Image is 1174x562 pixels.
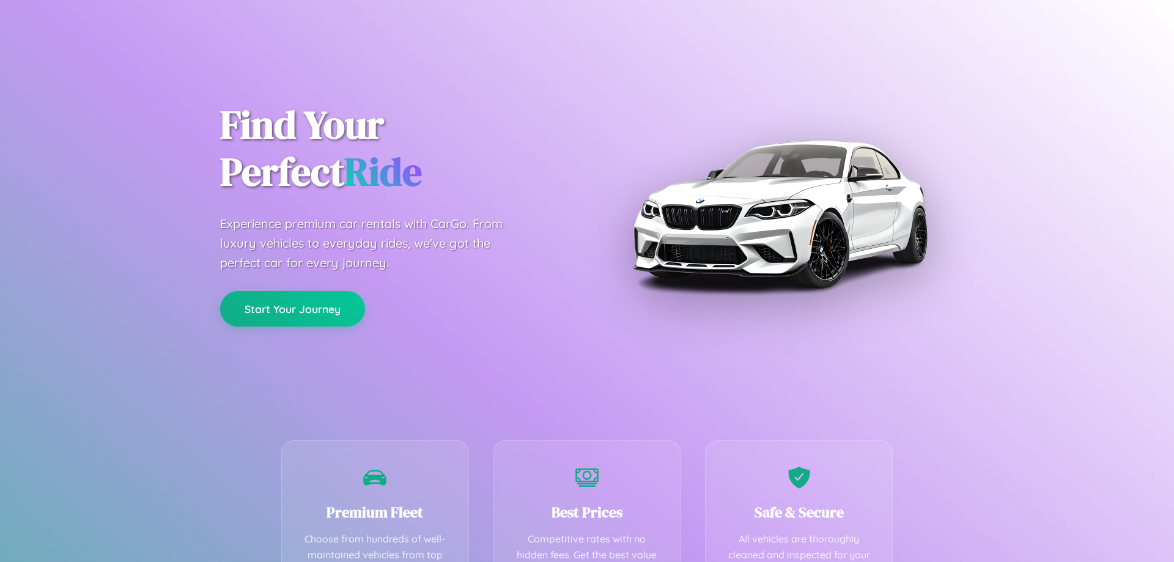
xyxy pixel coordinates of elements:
[300,502,450,522] h3: Premium Fleet
[724,502,874,522] h3: Safe & Secure
[344,145,422,198] span: Ride
[220,214,526,273] p: Experience premium car rentals with CarGo. From luxury vehicles to everyday rides, we've got the ...
[220,102,569,196] h1: Find Your Perfect
[627,61,932,367] img: Premium BMW car rental vehicle
[512,502,662,522] h3: Best Prices
[220,291,365,327] button: Start Your Journey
